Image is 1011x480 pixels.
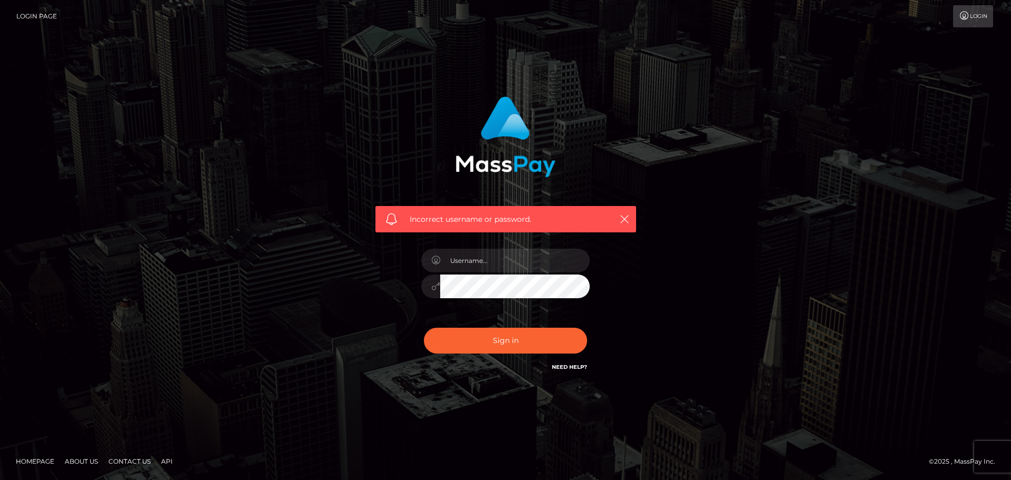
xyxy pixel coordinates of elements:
[552,364,587,370] a: Need Help?
[929,456,1003,467] div: © 2025 , MassPay Inc.
[455,96,556,177] img: MassPay Login
[16,5,57,27] a: Login Page
[104,453,155,469] a: Contact Us
[424,328,587,354] button: Sign in
[61,453,102,469] a: About Us
[410,214,602,225] span: Incorrect username or password.
[12,453,58,469] a: Homepage
[440,249,590,272] input: Username...
[157,453,177,469] a: API
[953,5,993,27] a: Login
